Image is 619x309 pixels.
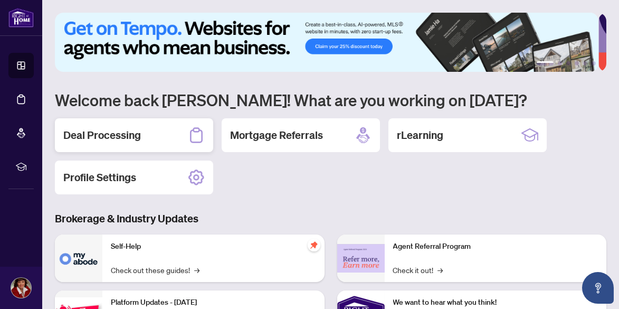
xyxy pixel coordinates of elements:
[55,235,102,282] img: Self-Help
[575,61,579,65] button: 4
[583,61,587,65] button: 5
[8,8,34,27] img: logo
[63,170,136,185] h2: Profile Settings
[558,61,562,65] button: 2
[592,61,596,65] button: 6
[111,241,316,252] p: Self-Help
[111,264,199,276] a: Check out these guides!→
[63,128,141,143] h2: Deal Processing
[308,239,320,251] span: pushpin
[582,272,614,304] button: Open asap
[393,264,443,276] a: Check it out!→
[55,13,598,72] img: Slide 0
[194,264,199,276] span: →
[55,90,606,110] h1: Welcome back [PERSON_NAME]! What are you working on [DATE]?
[397,128,443,143] h2: rLearning
[393,297,598,308] p: We want to hear what you think!
[11,278,31,298] img: Profile Icon
[230,128,323,143] h2: Mortgage Referrals
[337,244,385,273] img: Agent Referral Program
[55,211,606,226] h3: Brokerage & Industry Updates
[537,61,554,65] button: 1
[566,61,570,65] button: 3
[438,264,443,276] span: →
[111,297,316,308] p: Platform Updates - [DATE]
[393,241,598,252] p: Agent Referral Program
